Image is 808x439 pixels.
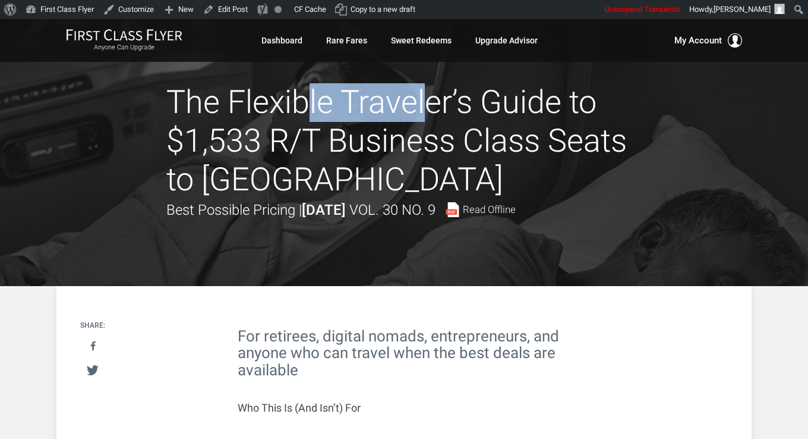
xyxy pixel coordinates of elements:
a: First Class FlyerAnyone Can Upgrade [66,29,182,52]
span: [PERSON_NAME] [714,5,771,14]
a: Dashboard [261,30,302,51]
h1: The Flexible Traveler’s Guide to $1,533 R/T Business Class Seats to [GEOGRAPHIC_DATA] [166,83,642,199]
button: My Account [674,33,742,48]
h2: For retirees, digital nomads, entrepreneurs, and anyone who can travel when the best deals are av... [238,328,570,379]
div: Best Possible Pricing | [166,199,516,221]
a: Upgrade Advisor [475,30,538,51]
h4: Share: [80,322,105,330]
img: First Class Flyer [66,29,182,41]
img: pdf-file.svg [445,202,460,217]
span: Unsuspend Transients [604,5,680,14]
a: Share [81,335,105,358]
span: Vol. 30 No. 9 [349,202,435,218]
span: My Account [674,33,722,48]
a: Read Offline [445,202,516,217]
p: Who This Is (And Isn’t) For [238,400,570,416]
a: Tweet [81,359,105,381]
a: Rare Fares [326,30,367,51]
a: Sweet Redeems [391,30,452,51]
strong: [DATE] [302,202,346,218]
small: Anyone Can Upgrade [66,43,182,52]
span: Read Offline [463,205,516,215]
